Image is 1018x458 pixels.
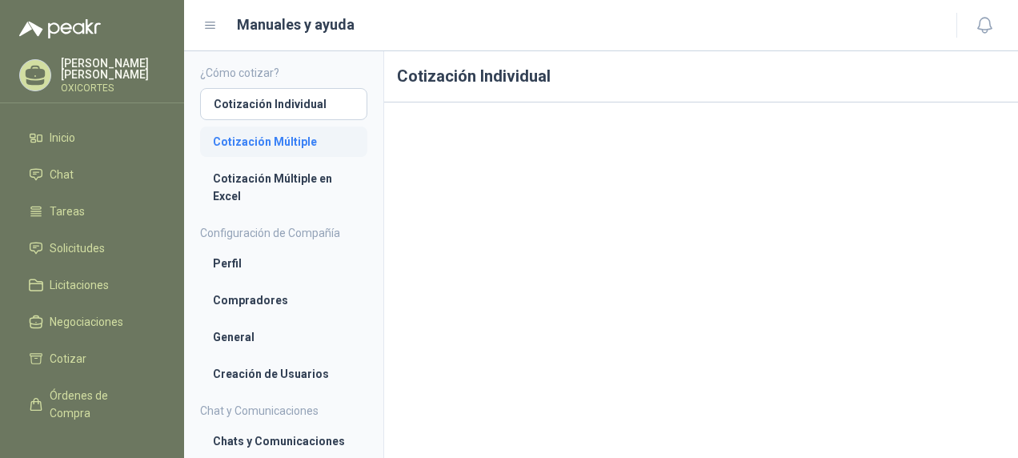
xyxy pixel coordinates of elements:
[50,313,123,331] span: Negociaciones
[200,285,367,315] a: Compradores
[200,402,367,420] h4: Chat y Comunicaciones
[237,14,355,36] h1: Manuales y ayuda
[213,328,355,346] li: General
[200,322,367,352] a: General
[213,365,355,383] li: Creación de Usuarios
[19,19,101,38] img: Logo peakr
[200,64,367,82] h4: ¿Cómo cotizar?
[200,359,367,389] a: Creación de Usuarios
[213,432,355,450] li: Chats y Comunicaciones
[19,343,165,374] a: Cotizar
[19,270,165,300] a: Licitaciones
[50,239,105,257] span: Solicitudes
[19,123,165,153] a: Inicio
[213,170,355,205] li: Cotización Múltiple en Excel
[200,248,367,279] a: Perfil
[384,51,1018,102] h1: Cotización Individual
[19,233,165,263] a: Solicitudes
[61,83,165,93] p: OXICORTES
[200,88,367,120] a: Cotización Individual
[50,166,74,183] span: Chat
[213,255,355,272] li: Perfil
[200,163,367,211] a: Cotización Múltiple en Excel
[50,129,75,147] span: Inicio
[200,127,367,157] a: Cotización Múltiple
[50,387,150,422] span: Órdenes de Compra
[213,133,355,151] li: Cotización Múltiple
[200,224,367,242] h4: Configuración de Compañía
[19,380,165,428] a: Órdenes de Compra
[19,307,165,337] a: Negociaciones
[50,276,109,294] span: Licitaciones
[50,203,85,220] span: Tareas
[19,159,165,190] a: Chat
[213,291,355,309] li: Compradores
[200,426,367,456] a: Chats y Comunicaciones
[61,58,165,80] p: [PERSON_NAME] [PERSON_NAME]
[50,350,86,368] span: Cotizar
[214,95,354,113] li: Cotización Individual
[19,196,165,227] a: Tareas
[397,115,1005,456] iframe: 953374dfa75b41f38925b712e2491bfd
